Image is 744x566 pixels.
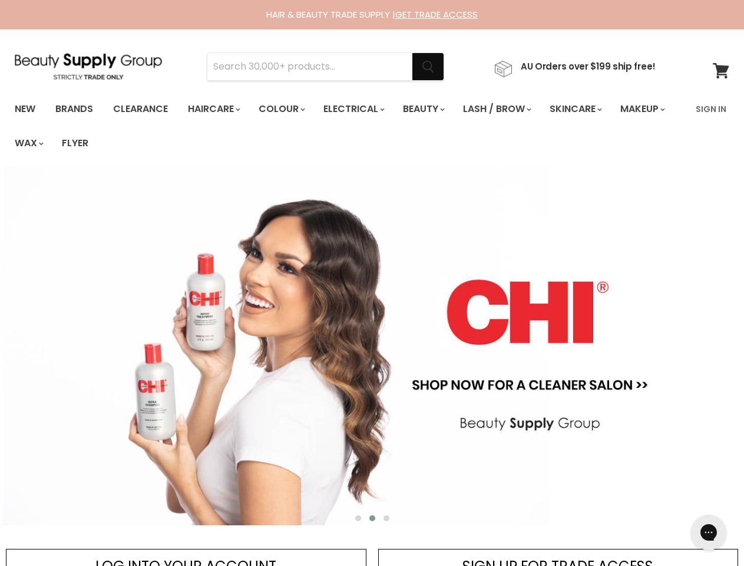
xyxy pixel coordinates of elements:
[6,92,689,160] ul: Main menu
[454,97,538,121] a: Lash / Brow
[47,97,102,121] a: Brands
[395,8,478,21] a: GET TRADE ACCESS
[207,53,412,80] input: Search
[315,97,392,121] a: Electrical
[250,97,312,121] a: Colour
[611,97,672,121] a: Makeup
[685,511,732,554] iframe: Gorgias live chat messenger
[104,97,177,121] a: Clearance
[6,97,44,121] a: New
[179,97,247,121] a: Haircare
[6,131,51,156] a: Wax
[207,52,444,81] form: Product
[394,97,452,121] a: Beauty
[53,131,97,156] a: Flyer
[689,97,733,121] a: Sign In
[541,97,609,121] a: Skincare
[412,53,444,80] button: Search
